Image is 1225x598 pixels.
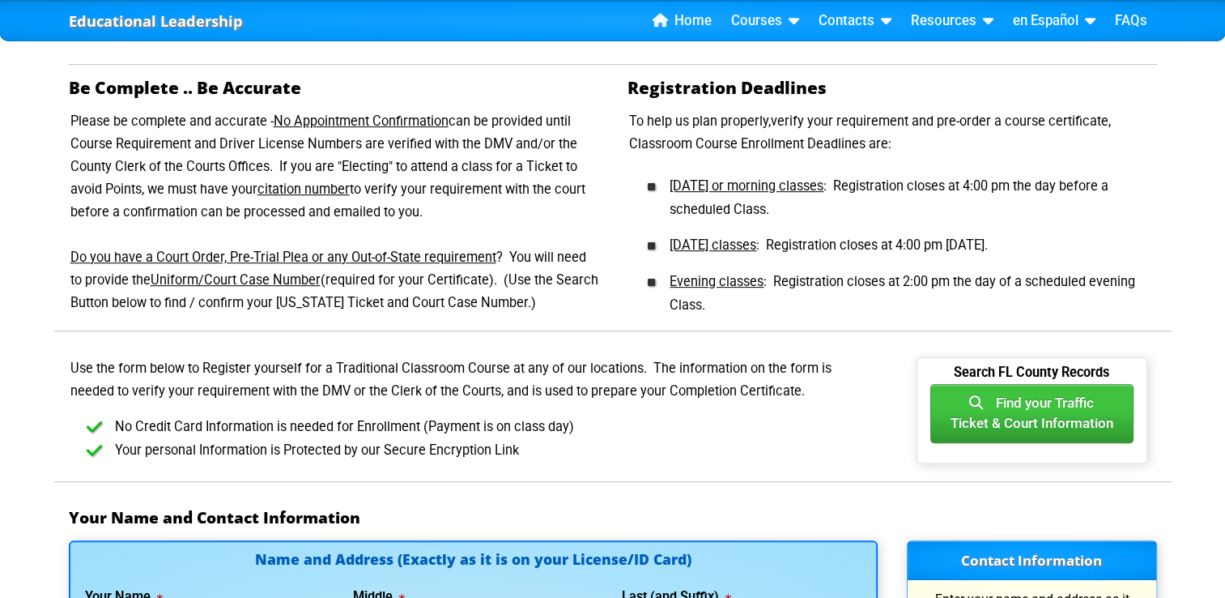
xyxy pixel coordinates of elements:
[1108,9,1154,33] a: FAQs
[646,9,718,33] a: Home
[69,110,598,314] p: Please be complete and accurate - can be provided until Course Requirement and Driver License Num...
[954,365,1109,393] b: Search FL County Records
[69,8,243,35] a: Educational Leadership
[69,357,878,403] p: Use the form below to Register yourself for a Traditional Classroom Course at any of our location...
[725,9,806,33] a: Courses
[627,78,1157,97] h2: Registration Deadlines
[274,113,449,129] u: No Appointment Confirmation
[930,384,1134,443] button: Find your TrafficTicket & Court Information
[627,110,1157,156] p: To help us plan properly,verify your requirement and pre-order a course certificate, Classroom Co...
[95,439,878,463] li: Your personal Information is Protected by our Secure Encryption Link
[670,178,823,194] u: [DATE] or morning classes
[670,237,756,253] u: [DATE] classes
[70,250,496,265] u: Do you have a Court Order, Pre-Trial Plea or any Out-of-State requirement
[95,416,878,439] li: No Credit Card Information is needed for Enrollment (Payment is on class day)
[812,9,898,33] a: Contacts
[670,274,763,289] u: Evening classes
[653,169,1157,222] li: : Registration closes at 4:00 pm the day before a scheduled Class.
[653,221,1157,258] li: : Registration closes at 4:00 pm [DATE].
[908,541,1156,580] h3: Contact Information
[85,553,861,566] h4: Name and Address (Exactly as it is on your License/ID Card)
[904,9,1000,33] a: Resources
[69,508,1157,528] h3: Your Name and Contact Information
[69,78,598,97] h2: Be Complete .. Be Accurate
[653,258,1157,318] li: : Registration closes at 2:00 pm the day of a scheduled evening Class.
[151,272,321,288] u: Uniform/Court Case Number
[257,182,350,197] u: citation number
[1006,9,1102,33] a: en Español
